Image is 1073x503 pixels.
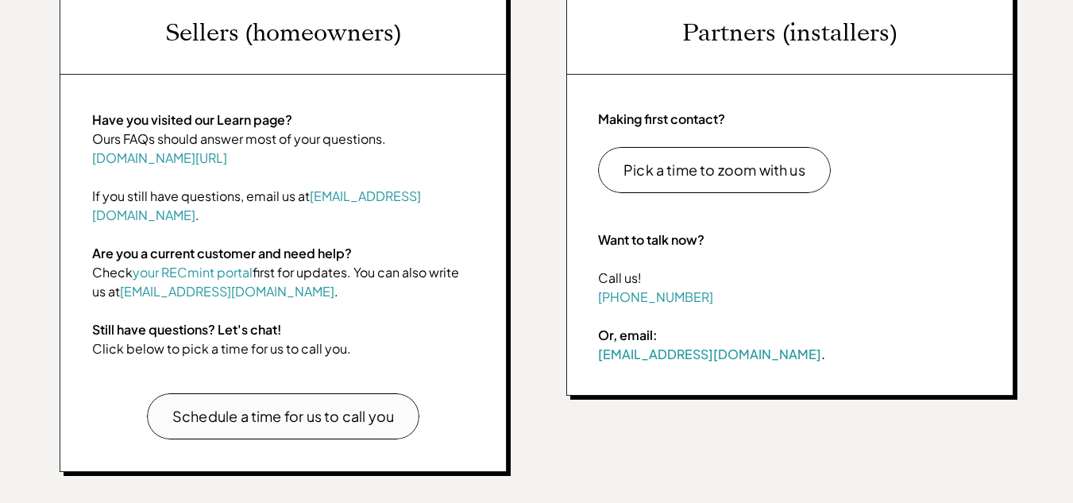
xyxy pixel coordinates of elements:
a: [DOMAIN_NAME][URL] [92,149,227,166]
p: Schedule a time for us to call you [172,409,394,424]
a: [EMAIL_ADDRESS][DOMAIN_NAME] [92,188,421,223]
p: Still have questions? Let's chat! [92,320,474,339]
a: [PHONE_NUMBER] [598,288,713,305]
p: Partners (installers) [682,20,897,47]
a: Pick a time to zoom with us [598,147,831,193]
p: Check first for updates. You can also write us at . [92,263,474,320]
p: Or, email: [598,326,982,345]
p: Click below to pick a time for us to call you. [92,339,474,358]
p: Are you a current customer and need help? [92,244,474,263]
p: Call us! [598,250,982,288]
p: Pick a time to zoom with us [623,163,805,177]
a: [EMAIL_ADDRESS][DOMAIN_NAME] [598,346,821,362]
p: Have you visited our Learn page? [92,110,474,130]
a: your RECmint portal [133,264,253,281]
p: . [598,345,982,364]
a: [EMAIL_ADDRESS][DOMAIN_NAME] [120,283,334,300]
p: Ours FAQs should answer most of your questions. [92,130,474,168]
p: Want to talk now? [598,230,982,250]
p: Sellers (homeowners) [165,20,402,47]
a: Schedule a time for us to call you [147,393,419,439]
p: If you still have questions, email us at . [92,187,474,225]
p: Making first contact? [598,110,982,129]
